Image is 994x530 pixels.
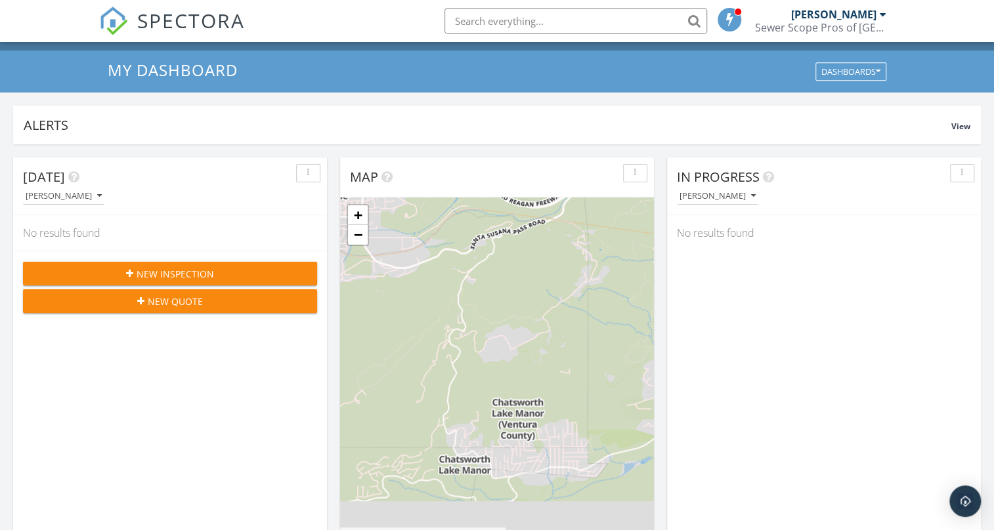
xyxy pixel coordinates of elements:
button: [PERSON_NAME] [23,188,104,205]
div: Open Intercom Messenger [949,485,981,517]
div: [PERSON_NAME] [791,8,876,21]
span: View [951,121,970,132]
div: No results found [667,215,981,251]
button: Dashboards [815,63,886,81]
button: [PERSON_NAME] [677,188,758,205]
input: Search everything... [444,8,707,34]
span: [DATE] [23,168,65,186]
span: New Inspection [137,267,214,281]
div: [PERSON_NAME] [680,192,756,201]
span: In Progress [677,168,760,186]
a: SPECTORA [99,18,245,45]
img: The Best Home Inspection Software - Spectora [99,7,128,35]
div: Dashboards [821,68,880,77]
span: SPECTORA [137,7,245,34]
div: No results found [13,215,327,251]
div: [PERSON_NAME] [26,192,102,201]
button: New Quote [23,289,317,313]
span: New Quote [148,295,203,308]
button: New Inspection [23,262,317,285]
div: Alerts [24,116,951,134]
div: Sewer Scope Pros of San Fernando Valley, Inc. [755,21,886,34]
span: My Dashboard [108,59,238,81]
a: Zoom in [348,205,368,225]
a: Zoom out [348,225,368,245]
span: Map [350,168,378,186]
